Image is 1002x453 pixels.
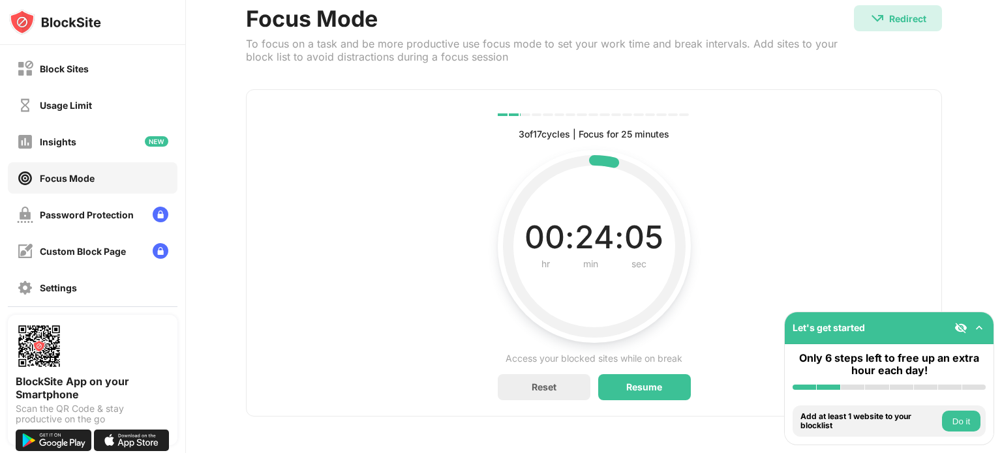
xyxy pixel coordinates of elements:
[40,282,77,293] div: Settings
[94,430,170,451] img: download-on-the-app-store.svg
[575,220,615,255] div: 24
[541,255,550,273] div: hr
[17,170,33,186] img: focus-on.svg
[793,352,986,377] div: Only 6 steps left to free up an extra hour each day!
[565,220,575,255] div: :
[145,136,168,147] img: new-icon.svg
[40,136,76,147] div: Insights
[40,209,134,220] div: Password Protection
[40,63,89,74] div: Block Sites
[16,430,91,451] img: get-it-on-google-play.svg
[615,220,624,255] div: :
[524,220,565,255] div: 00
[793,322,865,333] div: Let's get started
[40,100,92,111] div: Usage Limit
[17,280,33,296] img: settings-off.svg
[17,134,33,150] img: insights-off.svg
[153,243,168,259] img: lock-menu.svg
[800,412,939,431] div: Add at least 1 website to your blocklist
[506,351,682,366] div: Access your blocked sites while on break
[626,382,662,392] div: Resume
[246,5,854,32] div: Focus Mode
[17,243,33,259] img: customize-block-page-off.svg
[631,255,646,273] div: sec
[9,9,101,35] img: logo-blocksite.svg
[246,37,854,63] div: To focus on a task and be more productive use focus mode to set your work time and break interval...
[519,126,669,142] div: 3 of 17 cycles | Focus for 25 minutes
[40,173,95,184] div: Focus Mode
[889,13,926,24] div: Redirect
[17,97,33,113] img: time-usage-off.svg
[624,220,663,255] div: 05
[17,207,33,223] img: password-protection-off.svg
[16,375,170,401] div: BlockSite App on your Smartphone
[16,323,63,370] img: options-page-qr-code.png
[153,207,168,222] img: lock-menu.svg
[40,246,126,257] div: Custom Block Page
[942,411,980,431] button: Do it
[973,321,986,334] img: omni-setup-toggle.svg
[954,321,967,334] img: eye-not-visible.svg
[17,61,33,77] img: block-off.svg
[16,403,170,424] div: Scan the QR Code & stay productive on the go
[583,255,598,273] div: min
[532,381,556,392] div: Reset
